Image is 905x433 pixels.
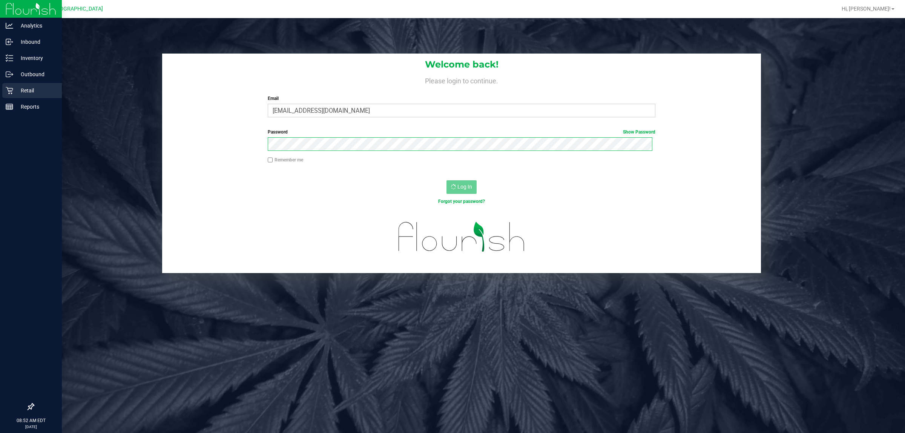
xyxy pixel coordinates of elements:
[6,71,13,78] inline-svg: Outbound
[6,54,13,62] inline-svg: Inventory
[13,86,58,95] p: Retail
[162,75,761,84] h4: Please login to continue.
[387,213,537,261] img: flourish_logo.svg
[446,180,477,194] button: Log In
[842,6,891,12] span: Hi, [PERSON_NAME]!
[268,129,288,135] span: Password
[51,6,103,12] span: [GEOGRAPHIC_DATA]
[13,54,58,63] p: Inventory
[3,417,58,424] p: 08:52 AM EDT
[13,37,58,46] p: Inbound
[13,102,58,111] p: Reports
[457,184,472,190] span: Log In
[13,70,58,79] p: Outbound
[3,424,58,430] p: [DATE]
[13,21,58,30] p: Analytics
[6,87,13,94] inline-svg: Retail
[268,95,656,102] label: Email
[438,199,485,204] a: Forgot your password?
[162,60,761,69] h1: Welcome back!
[268,157,303,163] label: Remember me
[6,38,13,46] inline-svg: Inbound
[268,157,273,163] input: Remember me
[623,129,655,135] a: Show Password
[6,103,13,111] inline-svg: Reports
[6,22,13,29] inline-svg: Analytics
